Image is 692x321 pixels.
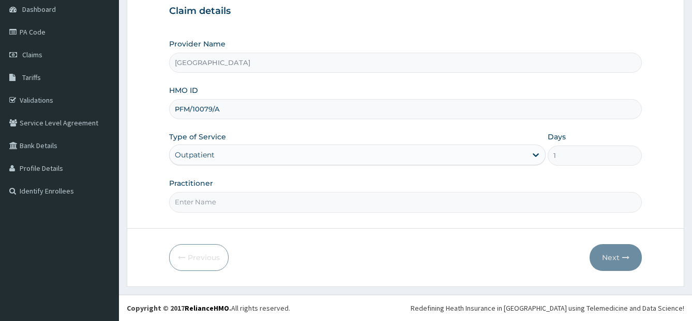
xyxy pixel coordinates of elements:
input: Enter Name [169,192,642,212]
label: Days [548,132,566,142]
button: Next [590,244,642,271]
h3: Claim details [169,6,642,17]
label: Practitioner [169,178,213,188]
footer: All rights reserved. [119,295,692,321]
label: HMO ID [169,85,198,95]
label: Type of Service [169,132,226,142]
strong: Copyright © 2017 . [127,303,231,313]
a: RelianceHMO [185,303,229,313]
span: Dashboard [22,5,56,14]
label: Provider Name [169,39,225,49]
span: Claims [22,50,42,59]
div: Redefining Heath Insurance in [GEOGRAPHIC_DATA] using Telemedicine and Data Science! [411,303,684,313]
button: Previous [169,244,229,271]
input: Enter HMO ID [169,99,642,119]
span: Tariffs [22,73,41,82]
div: Outpatient [175,150,215,160]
